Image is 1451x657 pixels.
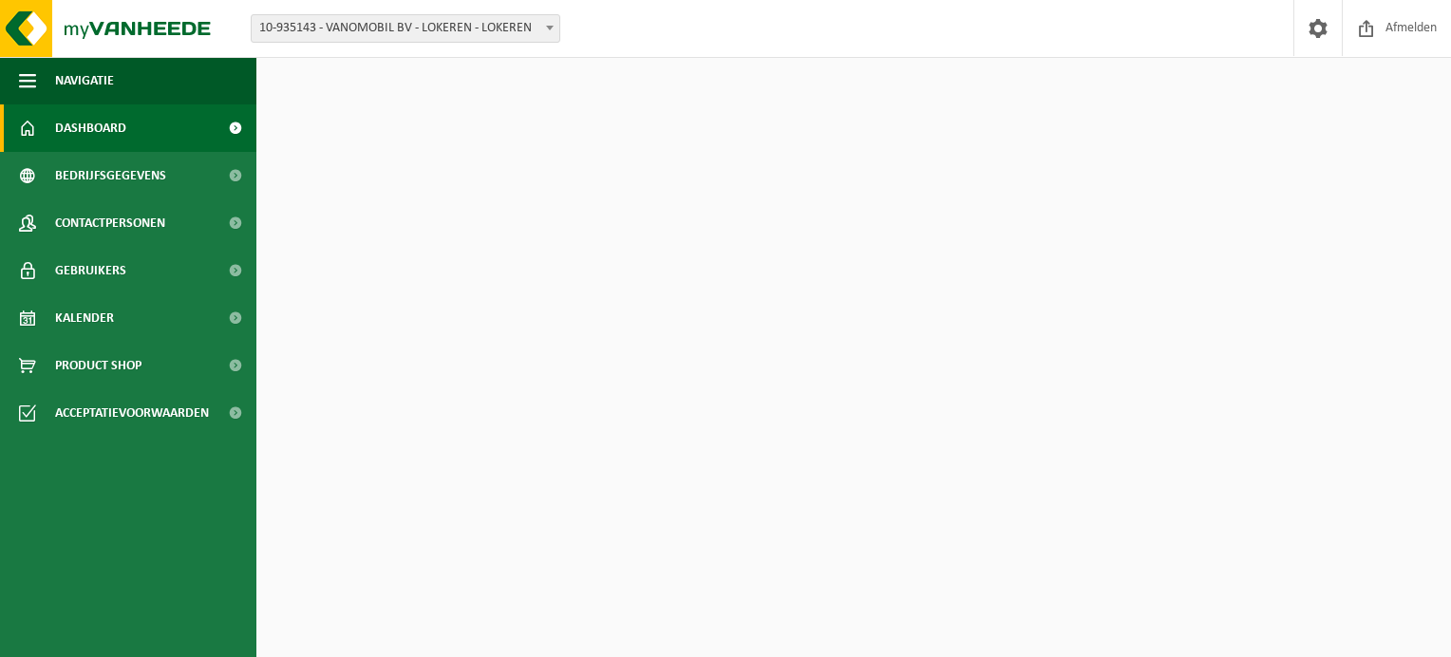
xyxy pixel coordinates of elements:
span: Acceptatievoorwaarden [55,389,209,437]
span: Navigatie [55,57,114,104]
span: Product Shop [55,342,141,389]
span: Dashboard [55,104,126,152]
span: Gebruikers [55,247,126,294]
span: Kalender [55,294,114,342]
span: 10-935143 - VANOMOBIL BV - LOKEREN - LOKEREN [252,15,559,42]
span: Bedrijfsgegevens [55,152,166,199]
span: 10-935143 - VANOMOBIL BV - LOKEREN - LOKEREN [251,14,560,43]
span: Contactpersonen [55,199,165,247]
